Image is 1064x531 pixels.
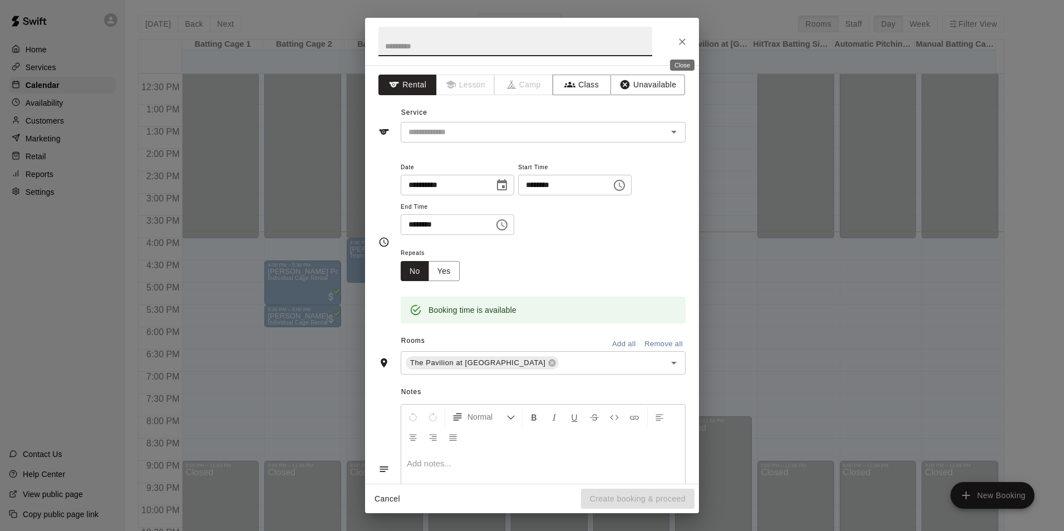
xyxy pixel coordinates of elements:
button: Justify Align [444,427,462,447]
span: Repeats [401,246,469,261]
button: Close [672,32,692,52]
button: Center Align [403,427,422,447]
svg: Service [378,126,390,137]
svg: Rooms [378,357,390,368]
button: Insert Code [605,407,624,427]
button: Open [666,355,682,371]
svg: Notes [378,464,390,475]
button: Choose time, selected time is 6:30 PM [491,214,513,236]
span: Rooms [401,337,425,345]
button: Yes [428,261,460,282]
button: Choose time, selected time is 6:00 PM [608,174,630,196]
span: Notes [401,383,686,401]
span: Normal [467,411,506,422]
span: End Time [401,200,514,215]
span: Date [401,160,514,175]
svg: Timing [378,237,390,248]
button: Format Strikethrough [585,407,604,427]
button: Cancel [370,489,405,509]
button: Undo [403,407,422,427]
button: Redo [423,407,442,427]
button: Format Italics [545,407,564,427]
button: No [401,261,429,282]
button: Open [666,124,682,140]
div: Booking time is available [428,300,516,320]
button: Format Bold [525,407,544,427]
div: The Pavilion at [GEOGRAPHIC_DATA] [406,356,559,370]
button: Right Align [423,427,442,447]
button: Choose date, selected date is Oct 13, 2025 [491,174,513,196]
div: Close [670,60,694,71]
button: Formatting Options [447,407,520,427]
button: Unavailable [610,75,685,95]
button: Format Underline [565,407,584,427]
button: Remove all [642,336,686,353]
button: Left Align [650,407,669,427]
div: outlined button group [401,261,460,282]
span: Camps can only be created in the Services page [495,75,553,95]
span: Lessons must be created in the Services page first [437,75,495,95]
button: Add all [606,336,642,353]
button: Class [553,75,611,95]
span: Service [401,109,427,116]
button: Rental [378,75,437,95]
button: Insert Link [625,407,644,427]
span: Start Time [518,160,632,175]
span: The Pavilion at [GEOGRAPHIC_DATA] [406,357,550,368]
